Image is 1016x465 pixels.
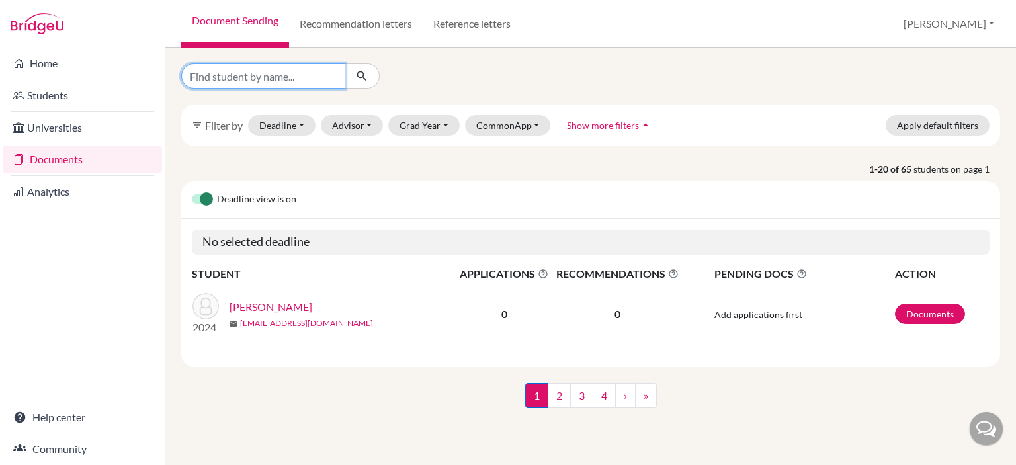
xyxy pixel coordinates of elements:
th: ACTION [894,265,990,282]
img: Bridge-U [11,13,63,34]
a: 4 [593,383,616,408]
input: Find student by name... [181,63,345,89]
a: Analytics [3,179,162,205]
span: Add applications first [714,309,802,320]
span: Filter by [205,119,243,132]
span: 1 [525,383,548,408]
span: PENDING DOCS [714,266,894,282]
span: Show more filters [567,120,639,131]
button: Advisor [321,115,384,136]
a: Help center [3,404,162,431]
a: Community [3,436,162,462]
a: 2 [548,383,571,408]
a: [PERSON_NAME] [230,299,312,315]
a: Documents [895,304,965,324]
button: Grad Year [388,115,460,136]
b: 0 [501,308,507,320]
i: filter_list [192,120,202,130]
span: Deadline view is on [217,192,296,208]
a: Home [3,50,162,77]
span: Help [30,9,57,21]
a: Students [3,82,162,108]
p: 0 [552,306,682,322]
img: Ablyakim, Abdulla [192,293,219,319]
a: Documents [3,146,162,173]
strong: 1-20 of 65 [869,162,913,176]
a: 3 [570,383,593,408]
button: [PERSON_NAME] [898,11,1000,36]
th: STUDENT [192,265,456,282]
span: students on page 1 [913,162,1000,176]
p: 2024 [192,319,219,335]
span: mail [230,320,237,328]
h5: No selected deadline [192,230,990,255]
span: RECOMMENDATIONS [552,266,682,282]
button: Show more filtersarrow_drop_up [556,115,663,136]
span: APPLICATIONS [457,266,551,282]
button: CommonApp [465,115,551,136]
a: › [615,383,636,408]
i: arrow_drop_up [639,118,652,132]
button: Apply default filters [886,115,990,136]
a: Universities [3,114,162,141]
button: Deadline [248,115,316,136]
nav: ... [525,383,657,419]
a: [EMAIL_ADDRESS][DOMAIN_NAME] [240,317,373,329]
a: » [635,383,657,408]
